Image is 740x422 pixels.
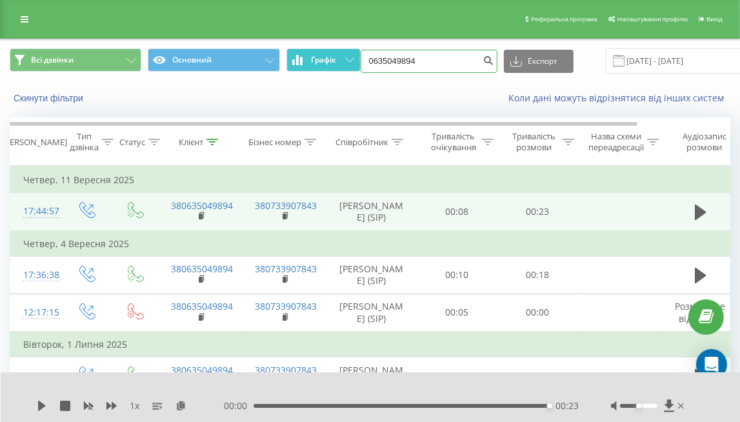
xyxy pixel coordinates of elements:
[417,256,497,294] td: 00:10
[23,363,49,388] div: 10:07:56
[497,256,578,294] td: 00:18
[179,137,203,148] div: Клієнт
[547,403,552,408] div: Accessibility label
[508,131,559,153] div: Тривалість розмови
[70,131,99,153] div: Тип дзвінка
[2,137,67,148] div: [PERSON_NAME]
[255,263,317,275] a: 380733907843
[617,15,688,23] span: Налаштування профілю
[497,294,578,332] td: 00:00
[417,294,497,332] td: 00:05
[696,349,727,380] div: Open Intercom Messenger
[588,131,644,153] div: Назва схеми переадресації
[417,357,497,395] td: 00:08
[119,137,145,148] div: Статус
[172,364,234,376] a: 380635049894
[326,256,417,294] td: [PERSON_NAME] (SIP)
[130,399,139,412] span: 1 x
[335,137,388,148] div: Співробітник
[361,50,497,73] input: Пошук за номером
[23,300,49,325] div: 12:17:15
[555,399,579,412] span: 00:23
[148,48,279,72] button: Основний
[255,300,317,312] a: 380733907843
[286,48,361,72] button: Графік
[224,399,254,412] span: 00:00
[508,92,730,104] a: Коли дані можуть відрізнятися вiд інших систем
[10,48,141,72] button: Всі дзвінки
[531,15,597,23] span: Реферальна програма
[497,193,578,231] td: 00:23
[675,300,726,324] span: Розмова не відбулась
[172,263,234,275] a: 380635049894
[255,199,317,212] a: 380733907843
[326,294,417,332] td: [PERSON_NAME] (SIP)
[172,199,234,212] a: 380635049894
[326,193,417,231] td: [PERSON_NAME] (SIP)
[636,403,641,408] div: Accessibility label
[172,300,234,312] a: 380635049894
[326,357,417,395] td: [PERSON_NAME] (SIP)
[255,364,317,376] a: 380733907843
[497,357,578,395] td: 00:15
[23,199,49,224] div: 17:44:57
[417,193,497,231] td: 00:08
[673,131,735,153] div: Аудіозапис розмови
[31,55,74,65] span: Всі дзвінки
[428,131,479,153] div: Тривалість очікування
[248,137,301,148] div: Бізнес номер
[706,15,723,23] span: Вихід
[23,263,49,288] div: 17:36:38
[312,55,337,65] span: Графік
[504,50,574,73] button: Експорт
[10,92,90,104] button: Скинути фільтри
